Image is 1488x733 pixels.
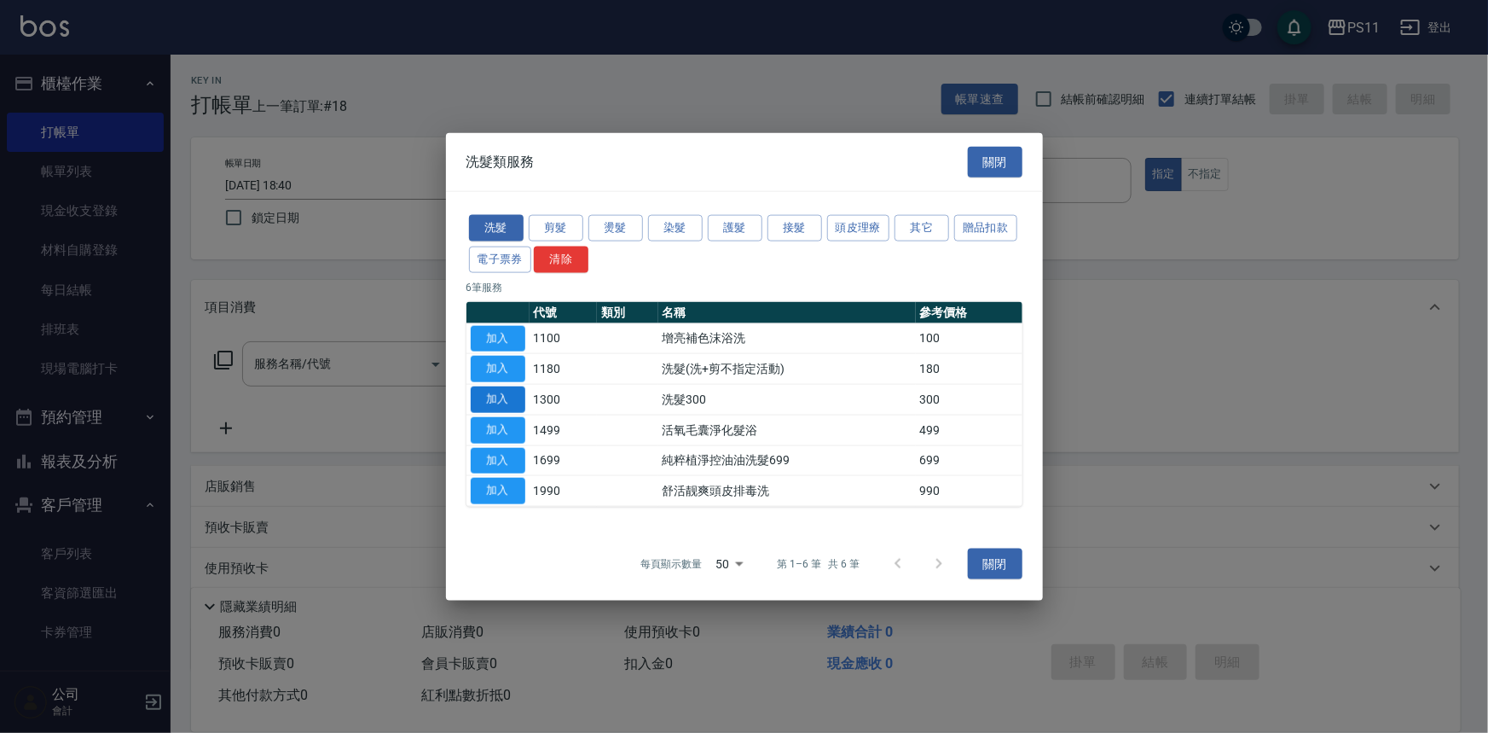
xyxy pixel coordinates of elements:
[767,215,822,241] button: 接髮
[530,323,597,354] td: 1100
[916,384,1022,415] td: 300
[530,301,597,323] th: 代號
[640,556,702,572] p: 每頁顯示數量
[658,353,916,384] td: 洗髮(洗+剪不指定活動)
[777,556,860,572] p: 第 1–6 筆 共 6 筆
[916,415,1022,445] td: 499
[954,215,1017,241] button: 贈品扣款
[530,353,597,384] td: 1180
[471,478,525,504] button: 加入
[916,445,1022,476] td: 699
[471,387,525,413] button: 加入
[658,323,916,354] td: 增亮補色沫浴洗
[658,445,916,476] td: 純粹植淨控油油洗髮699
[895,215,949,241] button: 其它
[530,415,597,445] td: 1499
[529,215,583,241] button: 剪髮
[469,215,524,241] button: 洗髮
[916,353,1022,384] td: 180
[469,246,532,272] button: 電子票券
[530,445,597,476] td: 1699
[968,549,1022,580] button: 關閉
[968,146,1022,177] button: 關閉
[916,301,1022,323] th: 參考價格
[708,215,762,241] button: 護髮
[530,384,597,415] td: 1300
[588,215,643,241] button: 燙髮
[471,447,525,474] button: 加入
[916,323,1022,354] td: 100
[658,415,916,445] td: 活氧毛囊淨化髮浴
[597,301,658,323] th: 類別
[658,301,916,323] th: 名稱
[709,541,750,587] div: 50
[658,475,916,506] td: 舒活靓爽頭皮排毒洗
[658,384,916,415] td: 洗髮300
[534,246,588,272] button: 清除
[466,153,535,170] span: 洗髮類服務
[827,215,890,241] button: 頭皮理療
[916,475,1022,506] td: 990
[471,325,525,352] button: 加入
[530,475,597,506] td: 1990
[648,215,703,241] button: 染髮
[466,279,1022,294] p: 6 筆服務
[471,356,525,382] button: 加入
[471,416,525,443] button: 加入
